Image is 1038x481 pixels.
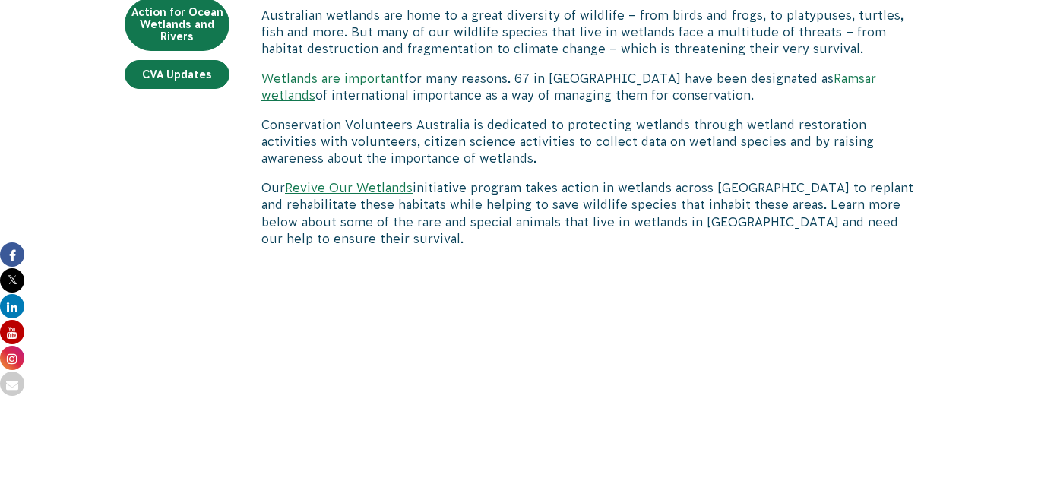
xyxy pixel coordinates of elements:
[285,181,413,195] a: Revive Our Wetlands
[261,179,913,248] p: Our initiative program takes action in wetlands across [GEOGRAPHIC_DATA] to replant and rehabilit...
[261,116,913,167] p: Conservation Volunteers Australia is dedicated to protecting wetlands through wetland restoration...
[261,71,404,85] a: Wetlands are important
[125,60,229,89] a: CVA Updates
[261,7,913,58] p: Australian wetlands are home to a great diversity of wildlife – from birds and frogs, to platypus...
[261,70,913,104] p: for many reasons. 67 in [GEOGRAPHIC_DATA] have been designated as of international importance as ...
